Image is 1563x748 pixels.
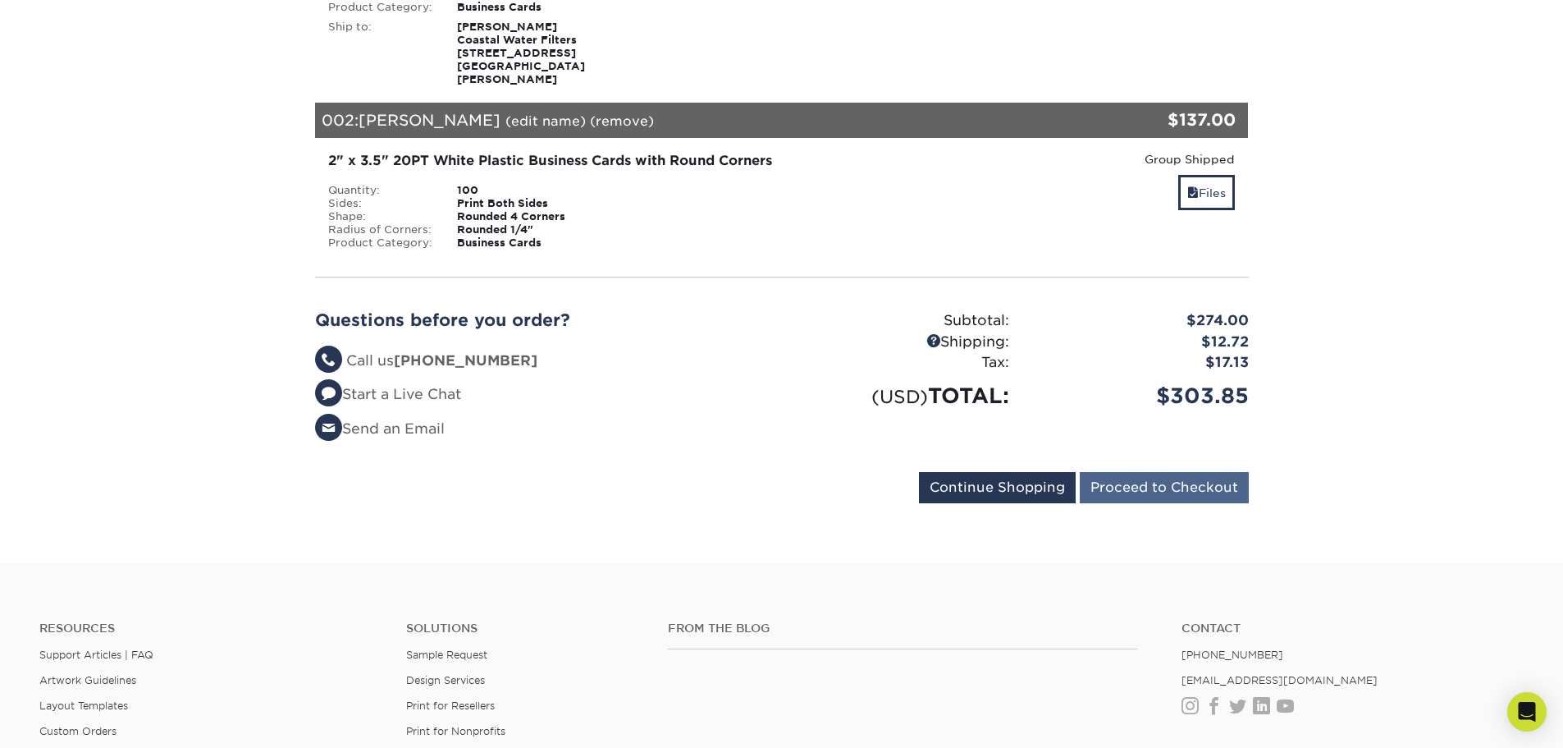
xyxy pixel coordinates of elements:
[445,184,626,197] div: 100
[316,184,446,197] div: Quantity:
[359,111,500,129] span: [PERSON_NAME]
[1093,108,1236,132] div: $137.00
[445,223,626,236] div: Rounded 1/4"
[1021,310,1261,332] div: $274.00
[406,700,495,712] a: Print for Resellers
[445,236,626,250] div: Business Cards
[316,197,446,210] div: Sides:
[457,21,585,85] strong: [PERSON_NAME] Coastal Water Filters [STREET_ADDRESS] [GEOGRAPHIC_DATA][PERSON_NAME]
[39,674,136,686] a: Artwork Guidelines
[315,310,770,330] h2: Questions before you order?
[1187,186,1199,200] span: files
[445,1,626,14] div: Business Cards
[316,236,446,250] div: Product Category:
[782,352,1021,374] div: Tax:
[668,622,1137,636] h4: From the Blog
[1178,175,1235,210] a: Files
[406,649,487,661] a: Sample Request
[1507,692,1547,732] div: Open Intercom Messenger
[871,386,928,407] small: (USD)
[315,351,770,372] li: Call us
[406,622,643,636] h4: Solutions
[406,725,505,737] a: Print for Nonprofits
[1181,622,1524,636] a: Contact
[315,420,445,437] a: Send an Email
[919,472,1076,503] input: Continue Shopping
[590,113,654,129] a: (remove)
[316,210,446,223] div: Shape:
[1021,352,1261,374] div: $17.13
[4,698,139,742] iframe: Google Customer Reviews
[1021,332,1261,353] div: $12.72
[505,113,586,129] a: (edit name)
[316,223,446,236] div: Radius of Corners:
[1021,380,1261,411] div: $303.85
[394,352,537,369] strong: [PHONE_NUMBER]
[445,210,626,223] div: Rounded 4 Corners
[1181,674,1378,686] a: [EMAIL_ADDRESS][DOMAIN_NAME]
[782,310,1021,332] div: Subtotal:
[1080,472,1249,503] input: Proceed to Checkout
[782,332,1021,353] div: Shipping:
[445,197,626,210] div: Print Both Sides
[316,1,446,14] div: Product Category:
[316,21,446,86] div: Ship to:
[949,151,1236,167] div: Group Shipped
[315,103,1093,139] div: 002:
[406,674,485,686] a: Design Services
[782,380,1021,411] div: TOTAL:
[328,151,925,171] div: 2" x 3.5" 20PT White Plastic Business Cards with Round Corners
[1181,649,1283,661] a: [PHONE_NUMBER]
[315,386,461,402] a: Start a Live Chat
[39,622,382,636] h4: Resources
[39,649,153,661] a: Support Articles | FAQ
